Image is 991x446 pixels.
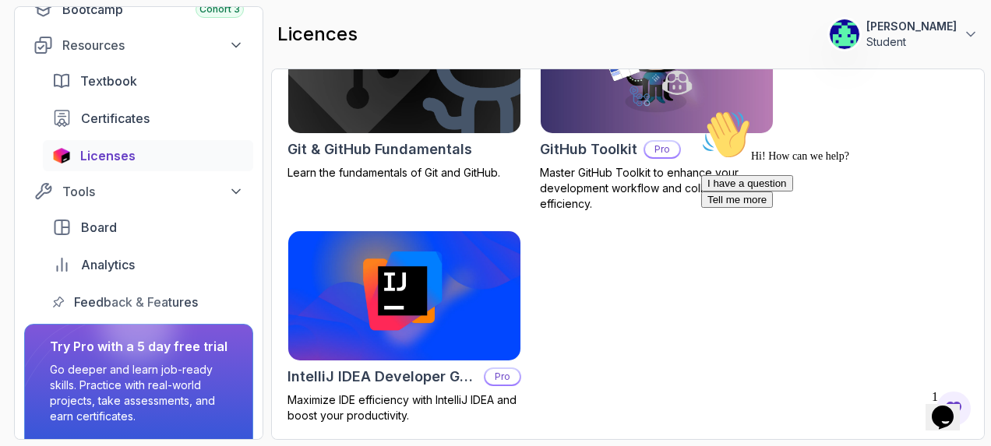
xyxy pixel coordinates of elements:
p: Learn the fundamentals of Git and GitHub. [287,165,521,181]
a: textbook [43,65,253,97]
button: user profile image[PERSON_NAME]Student [829,19,979,50]
span: Board [81,218,117,237]
h2: Git & GitHub Fundamentals [287,139,472,160]
p: Pro [645,142,679,157]
iframe: chat widget [926,384,975,430]
p: Student [866,34,957,50]
a: analytics [43,249,253,280]
p: Go deeper and learn job-ready skills. Practice with real-world projects, take assessments, and ea... [50,362,227,424]
iframe: chat widget [695,104,975,376]
img: jetbrains icon [52,148,71,163]
button: Tools [24,177,253,205]
img: user profile image [830,19,859,49]
p: Master GitHub Toolkit to enhance your development workflow and collaboration efficiency. [540,165,774,212]
img: :wave: [6,6,56,56]
h2: GitHub Toolkit [540,139,637,160]
span: Feedback & Features [74,293,198,311]
span: Cohort 3 [199,3,240,16]
p: Maximize IDE efficiency with IntelliJ IDEA and boost your productivity. [287,392,521,423]
a: board [43,212,253,243]
button: Tell me more [6,88,78,104]
span: Textbook [80,72,137,90]
button: I have a question [6,72,98,88]
a: feedback [43,286,253,318]
p: [PERSON_NAME] [866,19,957,34]
a: Git & GitHub Fundamentals cardGit & GitHub FundamentalsLearn the fundamentals of Git and GitHub. [287,2,521,181]
div: 👋Hi! How can we help?I have a questionTell me more [6,6,287,104]
h2: IntelliJ IDEA Developer Guide [287,366,478,388]
span: Certificates [81,109,150,128]
a: licenses [43,140,253,171]
button: Resources [24,31,253,59]
img: IntelliJ IDEA Developer Guide card [288,231,520,361]
div: Tools [62,182,244,201]
span: Licenses [80,146,136,165]
p: Pro [485,369,520,385]
span: Analytics [81,255,135,274]
div: Resources [62,36,244,54]
a: GitHub Toolkit cardGitHub ToolkitProMaster GitHub Toolkit to enhance your development workflow an... [540,2,774,212]
a: certificates [43,103,253,134]
h2: licences [277,22,358,47]
a: IntelliJ IDEA Developer Guide cardIntelliJ IDEA Developer GuideProMaximize IDE efficiency with In... [287,230,521,424]
span: Hi! How can we help? [6,47,154,58]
